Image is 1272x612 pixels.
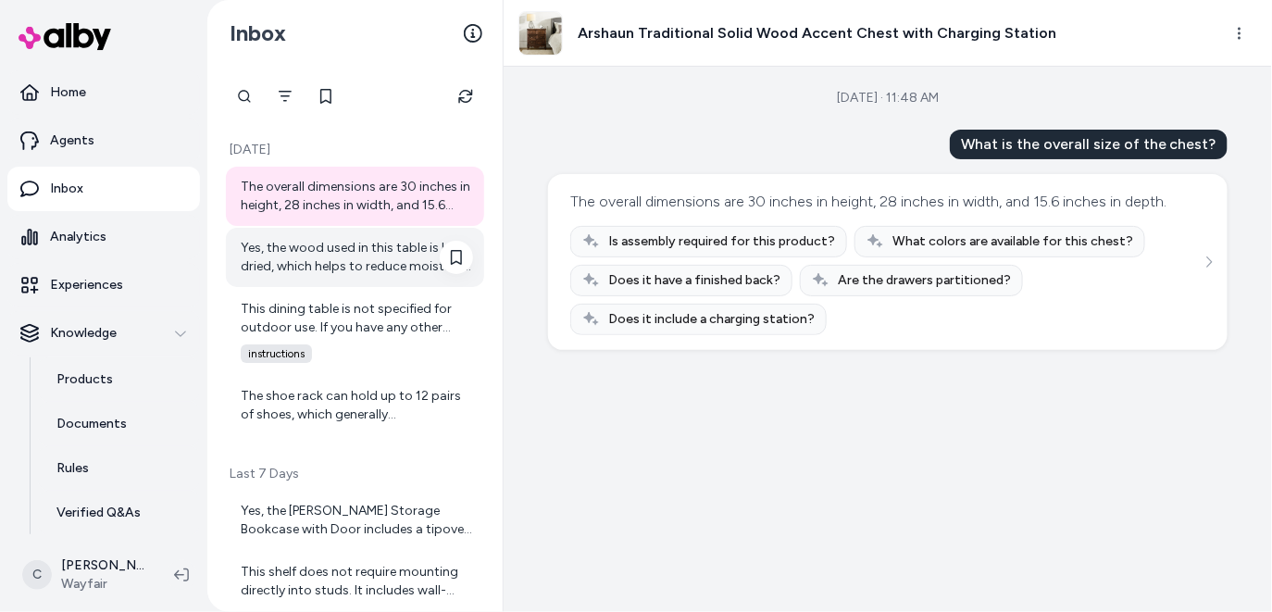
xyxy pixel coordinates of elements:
[38,402,200,446] a: Documents
[241,344,312,363] span: instructions
[837,89,939,107] div: [DATE] · 11:48 AM
[226,376,484,435] a: The shoe rack can hold up to 12 pairs of shoes, which generally accommodates a variety of shoe ty...
[56,415,127,433] p: Documents
[22,560,52,590] span: C
[608,232,835,251] span: Is assembly required for this product?
[7,311,200,356] button: Knowledge
[7,263,200,307] a: Experiences
[38,446,200,491] a: Rules
[50,228,106,246] p: Analytics
[50,276,123,294] p: Experiences
[38,491,200,535] a: Verified Q&As
[226,167,484,226] a: The overall dimensions are 30 inches in height, 28 inches in width, and 15.6 inches in depth.
[56,370,113,389] p: Products
[226,228,484,287] a: Yes, the wood used in this table is kiln-dried, which helps to reduce moisture content and preven...
[226,289,484,374] a: This dining table is not specified for outdoor use. If you have any other questions or need help ...
[38,357,200,402] a: Products
[19,23,111,50] img: alby Logo
[241,502,473,539] div: Yes, the [PERSON_NAME] Storage Bookcase with Door includes a tipover restraint device, which typi...
[241,178,473,215] div: The overall dimensions are 30 inches in height, 28 inches in width, and 15.6 inches in depth.
[267,78,304,115] button: Filter
[50,180,83,198] p: Inbox
[226,491,484,550] a: Yes, the [PERSON_NAME] Storage Bookcase with Door includes a tipover restraint device, which typi...
[519,12,562,55] img: .jpg
[7,215,200,259] a: Analytics
[7,119,200,163] a: Agents
[608,310,815,329] span: Does it include a charging station?
[61,575,144,593] span: Wayfair
[61,556,144,575] p: [PERSON_NAME]
[608,271,780,290] span: Does it have a finished back?
[570,189,1166,215] div: The overall dimensions are 30 inches in height, 28 inches in width, and 15.6 inches in depth.
[230,19,286,47] h2: Inbox
[226,141,484,159] p: [DATE]
[241,563,473,600] div: This shelf does not require mounting directly into studs. It includes wall-mounting hardware and ...
[50,324,117,343] p: Knowledge
[226,465,484,483] p: Last 7 Days
[241,387,473,424] div: The shoe rack can hold up to 12 pairs of shoes, which generally accommodates a variety of shoe ty...
[7,70,200,115] a: Home
[241,300,473,337] div: This dining table is not specified for outdoor use. If you have any other questions or need help ...
[50,131,94,150] p: Agents
[7,167,200,211] a: Inbox
[447,78,484,115] button: Refresh
[578,22,1056,44] h3: Arshaun Traditional Solid Wood Accent Chest with Charging Station
[950,130,1228,159] div: What is the overall size of the chest?
[56,504,141,522] p: Verified Q&As
[56,459,89,478] p: Rules
[1198,251,1220,273] button: See more
[892,232,1133,251] span: What colors are available for this chest?
[50,83,86,102] p: Home
[241,239,473,276] div: Yes, the wood used in this table is kiln-dried, which helps to reduce moisture content and preven...
[11,545,159,605] button: C[PERSON_NAME]Wayfair
[838,271,1011,290] span: Are the drawers partitioned?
